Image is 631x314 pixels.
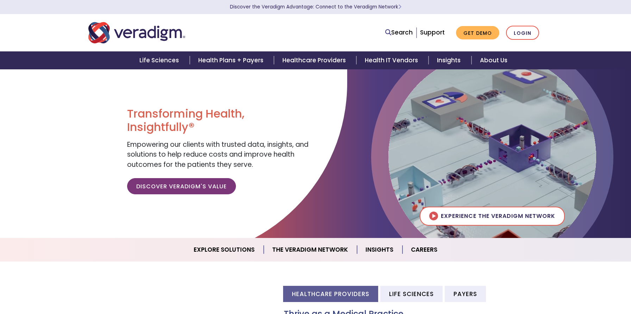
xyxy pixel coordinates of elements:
[127,178,236,194] a: Discover Veradigm's Value
[380,286,443,302] li: Life Sciences
[127,140,308,169] span: Empowering our clients with trusted data, insights, and solutions to help reduce costs and improv...
[283,286,378,302] li: Healthcare Providers
[471,51,516,69] a: About Us
[402,241,446,259] a: Careers
[506,26,539,40] a: Login
[456,26,499,40] a: Get Demo
[264,241,357,259] a: The Veradigm Network
[230,4,401,10] a: Discover the Veradigm Advantage: Connect to the Veradigm NetworkLearn More
[88,21,185,44] img: Veradigm logo
[356,51,429,69] a: Health IT Vendors
[357,241,402,259] a: Insights
[274,51,356,69] a: Healthcare Providers
[190,51,274,69] a: Health Plans + Payers
[127,107,310,134] h1: Transforming Health, Insightfully®
[429,51,471,69] a: Insights
[445,286,486,302] li: Payers
[385,28,413,37] a: Search
[420,28,445,37] a: Support
[185,241,264,259] a: Explore Solutions
[398,4,401,10] span: Learn More
[131,51,189,69] a: Life Sciences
